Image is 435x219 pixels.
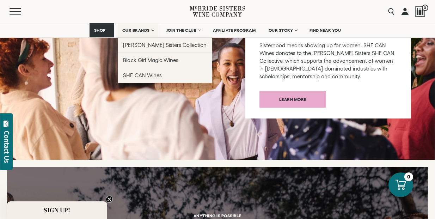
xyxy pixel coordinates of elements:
[118,53,213,68] a: Black Girl Magic Wines
[118,23,158,37] a: OUR BRANDS
[305,23,346,37] a: FIND NEAR YOU
[7,201,107,219] div: SIGN UP!Close teaser
[404,172,413,181] div: 0
[310,28,341,33] span: FIND NEAR YOU
[166,28,197,33] span: JOIN THE CLUB
[118,37,213,53] a: [PERSON_NAME] Sisters Collection
[208,23,261,37] a: AFFILIATE PROGRAM
[118,68,213,83] a: SHE CAN Wines
[194,213,241,218] h6: ANYTHING IS POSSIBLE
[122,28,150,33] span: OUR BRANDS
[44,206,71,214] span: SIGN UP!
[90,23,114,37] a: SHOP
[269,28,293,33] span: OUR STORY
[3,131,10,163] div: Contact Us
[10,8,35,15] button: Mobile Menu Trigger
[94,28,106,33] span: SHOP
[162,23,205,37] a: JOIN THE CLUB
[259,42,397,80] p: Sisterhood means showing up for women. SHE CAN Wines donates to the [PERSON_NAME] Sisters SHE CAN...
[123,57,178,63] span: Black Girl Magic Wines
[422,5,428,11] span: 0
[106,196,113,203] button: Close teaser
[213,28,256,33] span: AFFILIATE PROGRAM
[259,91,326,108] a: Learn more
[123,42,207,48] span: [PERSON_NAME] Sisters Collection
[267,92,319,106] span: Learn more
[264,23,302,37] a: OUR STORY
[123,72,162,78] span: SHE CAN Wines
